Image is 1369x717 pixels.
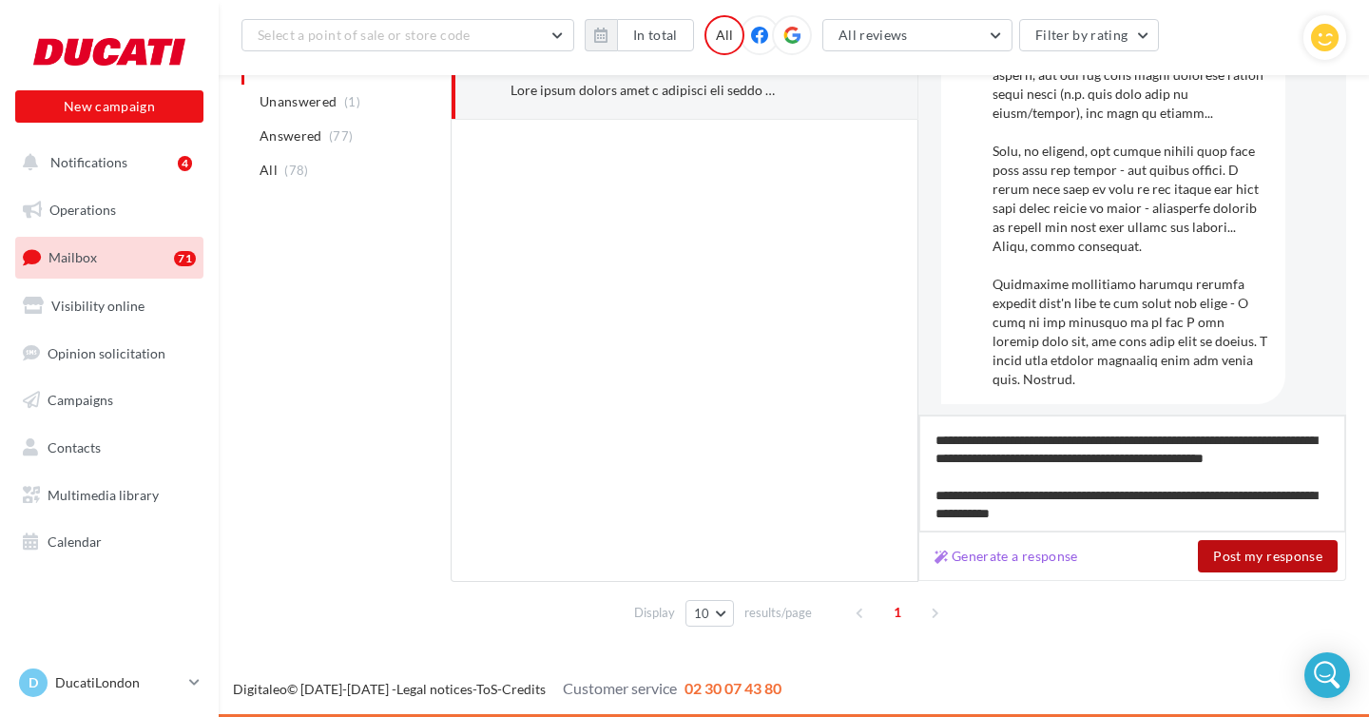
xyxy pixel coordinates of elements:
[51,298,145,314] span: Visibility online
[396,681,472,697] a: Legal notices
[48,439,101,455] span: Contacts
[29,673,38,692] span: D
[49,202,116,218] span: Operations
[617,19,694,51] button: In total
[1198,540,1338,572] button: Post my response
[476,681,497,697] a: ToS
[48,533,102,550] span: Calendar
[48,487,159,503] span: Multimedia library
[329,128,353,144] span: (77)
[511,81,778,100] div: Lore ipsum dolors amet c adipisci eli seddo eiusm, temp incid ut labor et dol magnaaliq en admini...
[260,161,278,180] span: All
[178,156,192,171] div: 4
[260,92,337,111] span: Unanswered
[11,143,200,183] button: Notifications 4
[48,344,165,360] span: Opinion solicitation
[241,19,574,51] button: Select a point of sale or store code
[634,604,675,622] span: Display
[15,665,203,701] a: D DucatiLondon
[685,600,734,627] button: 10
[11,286,207,326] a: Visibility online
[55,673,182,692] p: DucatiLondon
[694,606,710,621] span: 10
[344,94,360,109] span: (1)
[48,392,113,408] span: Campaigns
[585,19,694,51] button: In total
[174,251,196,266] div: 71
[233,681,781,697] span: © [DATE]-[DATE] - - -
[233,681,287,697] a: Digitaleo
[502,681,546,697] a: Credits
[11,334,207,374] a: Opinion solicitation
[11,428,207,468] a: Contacts
[11,522,207,562] a: Calendar
[11,190,207,230] a: Operations
[839,27,908,43] span: All reviews
[704,15,744,55] div: All
[284,163,308,178] span: (78)
[822,19,1012,51] button: All reviews
[15,90,203,123] button: New campaign
[927,545,1086,568] button: Generate a response
[50,154,127,170] span: Notifications
[260,126,322,145] span: Answered
[48,249,97,265] span: Mailbox
[11,237,207,278] a: Mailbox71
[684,679,781,697] span: 02 30 07 43 80
[1019,19,1160,51] button: Filter by rating
[563,679,677,697] span: Customer service
[1304,652,1350,698] div: Open Intercom Messenger
[258,27,471,43] span: Select a point of sale or store code
[11,475,207,515] a: Multimedia library
[882,597,913,628] span: 1
[744,604,812,622] span: results/page
[11,380,207,420] a: Campaigns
